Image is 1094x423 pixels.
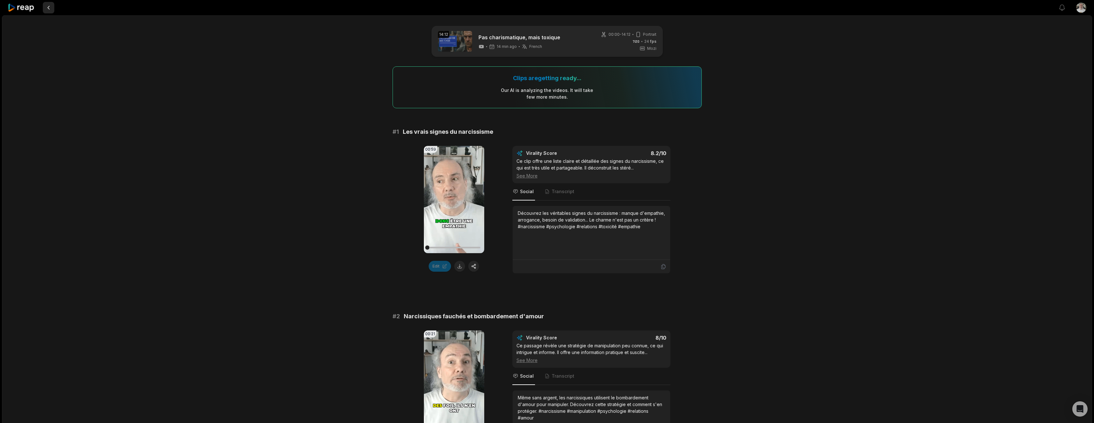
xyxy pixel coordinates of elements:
[518,394,665,421] div: Même sans argent, les narcissiques utilisent le bombardement d'amour pour manipuler. Découvrez ce...
[644,39,656,44] span: 24
[520,188,534,195] span: Social
[1072,401,1088,417] div: Open Intercom Messenger
[513,74,581,82] div: Clips are getting ready...
[608,32,631,37] span: 00:00 - 14:12
[424,146,484,253] video: Your browser does not support mp4 format.
[643,32,656,37] span: Portrait
[497,44,517,49] span: 14 min ago
[650,39,656,44] span: fps
[598,335,666,341] div: 8 /10
[516,158,666,179] div: Ce clip offre une liste claire et détaillée des signes du narcissisme, ce qui est très utile et p...
[526,335,595,341] div: Virality Score
[516,342,666,364] div: Ce passage révèle une stratégie de manipulation peu connue, ce qui intrigue et informe. Il offre ...
[429,261,451,272] button: Edit
[529,44,542,49] span: French
[518,210,665,230] div: Découvrez les véritables signes du narcissisme : manque d'empathie, arrogance, besoin de validati...
[598,150,666,156] div: 8.2 /10
[552,188,574,195] span: Transcript
[512,183,670,200] nav: Tabs
[393,127,399,136] span: # 1
[516,172,666,179] div: See More
[404,312,544,321] span: Narcissiques fauchés et bombardement d'amour
[512,368,670,385] nav: Tabs
[526,150,595,156] div: Virality Score
[501,87,593,100] div: Our AI is analyzing the video s . It will take few more minutes.
[520,373,534,379] span: Social
[552,373,574,379] span: Transcript
[516,357,666,364] div: See More
[478,34,560,41] a: Pas charismatique, mais toxique
[403,127,493,136] span: Les vrais signes du narcissisme
[647,46,656,51] span: Mozi
[393,312,400,321] span: # 2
